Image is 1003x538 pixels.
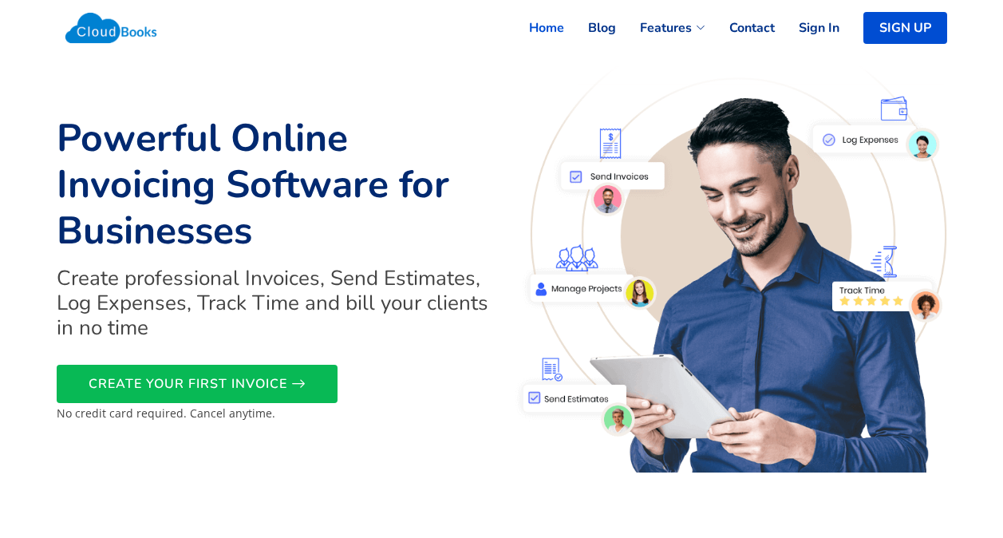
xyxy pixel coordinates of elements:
[505,10,564,45] a: Home
[57,266,492,341] h2: Create professional Invoices, Send Estimates, Log Expenses, Track Time and bill your clients in n...
[57,116,492,254] h1: Powerful Online Invoicing Software for Businesses
[863,12,947,44] a: SIGN UP
[705,10,775,45] a: Contact
[57,405,275,421] small: No credit card required. Cancel anytime.
[640,18,692,38] span: Features
[57,365,338,403] a: CREATE YOUR FIRST INVOICE
[775,10,839,45] a: Sign In
[564,10,616,45] a: Blog
[57,4,166,52] img: Cloudbooks Logo
[616,10,705,45] a: Features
